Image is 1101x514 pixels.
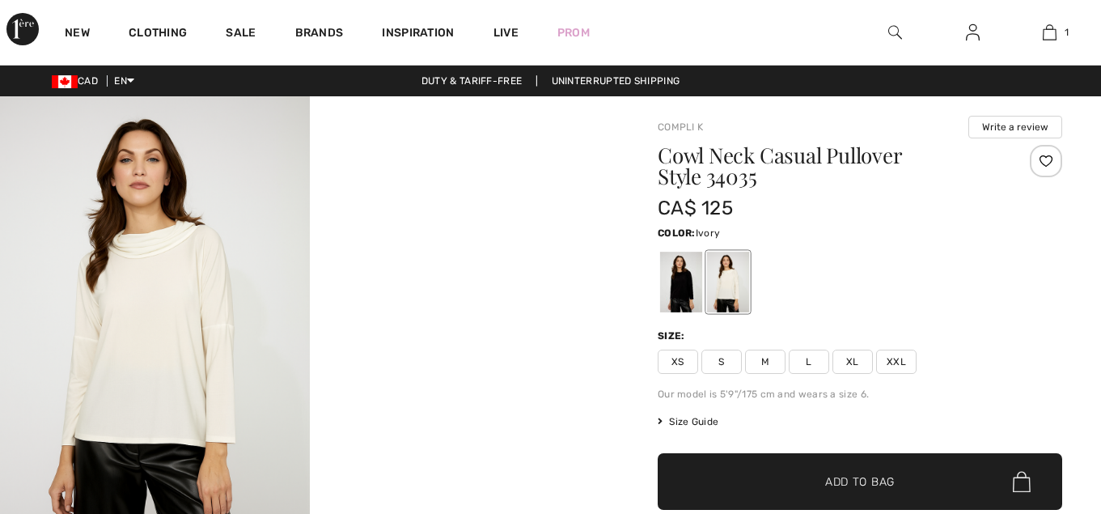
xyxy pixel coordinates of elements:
[968,116,1062,138] button: Write a review
[6,13,39,45] img: 1ère Avenue
[493,24,519,41] a: Live
[660,252,702,312] div: Black
[129,26,187,43] a: Clothing
[1065,25,1069,40] span: 1
[658,197,733,219] span: CA$ 125
[382,26,454,43] span: Inspiration
[658,121,703,133] a: Compli K
[557,24,590,41] a: Prom
[658,350,698,374] span: XS
[832,350,873,374] span: XL
[658,329,688,343] div: Size:
[295,26,344,43] a: Brands
[696,227,721,239] span: Ivory
[226,26,256,43] a: Sale
[52,75,104,87] span: CAD
[658,387,1062,401] div: Our model is 5'9"/175 cm and wears a size 6.
[953,23,993,43] a: Sign In
[52,75,78,88] img: Canadian Dollar
[658,145,995,187] h1: Cowl Neck Casual Pullover Style 34035
[1013,471,1031,492] img: Bag.svg
[65,26,90,43] a: New
[114,75,134,87] span: EN
[701,350,742,374] span: S
[745,350,786,374] span: M
[658,414,718,429] span: Size Guide
[310,96,620,251] video: Your browser does not support the video tag.
[876,350,917,374] span: XXL
[1012,23,1087,42] a: 1
[966,23,980,42] img: My Info
[658,227,696,239] span: Color:
[707,252,749,312] div: Ivory
[658,453,1062,510] button: Add to Bag
[888,23,902,42] img: search the website
[1043,23,1057,42] img: My Bag
[825,474,895,491] span: Add to Bag
[789,350,829,374] span: L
